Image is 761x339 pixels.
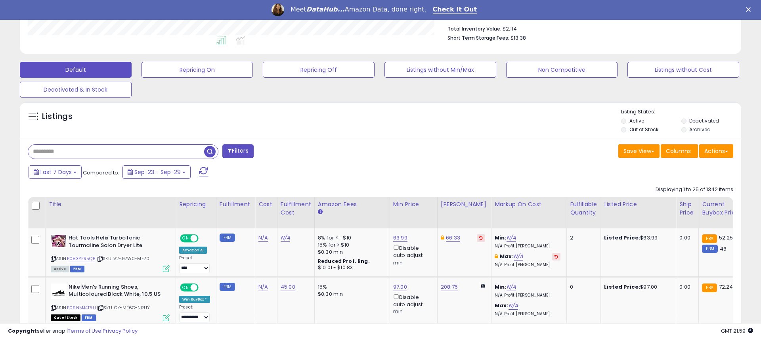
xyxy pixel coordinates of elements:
[679,283,692,291] div: 0.00
[40,168,72,176] span: Last 7 Days
[8,327,37,335] strong: Copyright
[291,6,426,13] div: Meet Amazon Data, done right.
[689,117,719,124] label: Deactivated
[318,200,386,209] div: Amazon Fees
[318,291,384,298] div: $0.30 min
[511,34,526,42] span: $13.38
[393,283,407,291] a: 97.00
[441,200,488,209] div: [PERSON_NAME]
[393,200,434,209] div: Min Price
[447,34,509,41] b: Short Term Storage Fees:
[629,117,644,124] label: Active
[447,23,727,33] li: $2,114
[29,165,82,179] button: Last 7 Days
[495,243,560,249] p: N/A Profit [PERSON_NAME]
[179,247,207,254] div: Amazon AI
[96,255,149,262] span: | SKU: V2-97W0-ME70
[627,62,739,78] button: Listings without Cost
[393,234,407,242] a: 63.99
[393,243,431,266] div: Disable auto adjust min
[8,328,138,335] div: seller snap | |
[197,284,210,291] span: OFF
[83,169,119,176] span: Compared to:
[134,168,181,176] span: Sep-23 - Sep-29
[689,126,711,133] label: Archived
[42,111,73,122] h5: Listings
[181,235,191,242] span: ON
[69,234,165,251] b: Hot Tools Helix Turbo Ionic Tourmaline Salon Dryer Lite
[495,311,560,317] p: N/A Profit [PERSON_NAME]
[702,283,717,292] small: FBA
[495,234,507,241] b: Min:
[506,62,618,78] button: Non Competitive
[604,283,670,291] div: $97.00
[746,7,754,12] div: Close
[318,234,384,241] div: 8% for <= $10
[51,266,69,272] span: All listings currently available for purchase on Amazon
[97,305,150,311] span: | SKU: CK-MF6C-NRUY
[179,200,213,209] div: Repricing
[500,253,514,260] b: Max:
[679,200,695,217] div: Ship Price
[51,234,170,271] div: ASIN:
[258,283,268,291] a: N/A
[220,234,235,242] small: FBM
[20,62,132,78] button: Default
[69,283,165,300] b: Nike Men's Running Shoes, Multicoloured Black White, 10.5 US
[720,245,727,253] span: 46
[20,82,132,98] button: Deactivated & In Stock
[220,283,235,291] small: FBM
[495,283,507,291] b: Min:
[179,305,210,322] div: Preset:
[51,234,67,248] img: 51rGLfmpbbL._SL40_.jpg
[495,293,560,298] p: N/A Profit [PERSON_NAME]
[656,186,733,193] div: Displaying 1 to 25 of 1342 items
[258,234,268,242] a: N/A
[618,144,660,158] button: Save View
[51,314,80,321] span: All listings that are currently out of stock and unavailable for purchase on Amazon
[702,200,743,217] div: Current Buybox Price
[604,234,640,241] b: Listed Price:
[514,253,523,260] a: N/A
[570,283,595,291] div: 0
[604,234,670,241] div: $63.99
[318,209,323,216] small: Amazon Fees.
[491,197,567,228] th: The percentage added to the cost of goods (COGS) that forms the calculator for Min & Max prices.
[281,200,311,217] div: Fulfillment Cost
[67,305,96,311] a: B09NMJ4T5H
[318,258,370,264] b: Reduced Prof. Rng.
[621,108,741,116] p: Listing States:
[318,283,384,291] div: 15%
[446,234,460,242] a: 66.33
[666,147,691,155] span: Columns
[272,4,284,16] img: Profile image for Georgie
[702,245,717,253] small: FBM
[393,293,431,316] div: Disable auto adjust min
[570,234,595,241] div: 2
[570,200,597,217] div: Fulfillable Quantity
[629,126,658,133] label: Out of Stock
[495,262,560,268] p: N/A Profit [PERSON_NAME]
[82,314,96,321] span: FBM
[220,200,252,209] div: Fulfillment
[507,234,516,242] a: N/A
[318,241,384,249] div: 15% for > $10
[222,144,253,158] button: Filters
[103,327,138,335] a: Privacy Policy
[604,283,640,291] b: Listed Price:
[433,6,477,14] a: Check It Out
[719,234,733,241] span: 52.25
[721,327,753,335] span: 2025-10-7 21:59 GMT
[702,234,717,243] small: FBA
[604,200,673,209] div: Listed Price
[318,264,384,271] div: $10.01 - $10.83
[179,296,210,303] div: Win BuyBox *
[258,200,274,209] div: Cost
[699,144,733,158] button: Actions
[141,62,253,78] button: Repricing On
[49,200,172,209] div: Title
[384,62,496,78] button: Listings without Min/Max
[70,266,84,272] span: FBM
[179,255,210,273] div: Preset:
[197,235,210,242] span: OFF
